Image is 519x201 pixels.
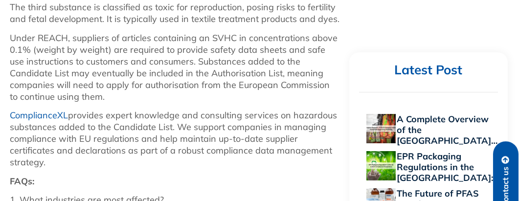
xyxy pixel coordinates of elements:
p: Under REACH, suppliers of articles containing an SVHC in concentrations above 0.1% (weight by wei... [10,32,339,103]
h2: Latest Post [359,62,498,78]
p: The third substance is classified as toxic for reproduction, posing risks to fertility and fetal ... [10,1,339,25]
p: provides expert knowledge and consulting services on hazardous substances added to the Candidate ... [10,110,339,168]
strong: FAQs: [10,176,34,187]
a: ComplianceXL [10,110,68,121]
